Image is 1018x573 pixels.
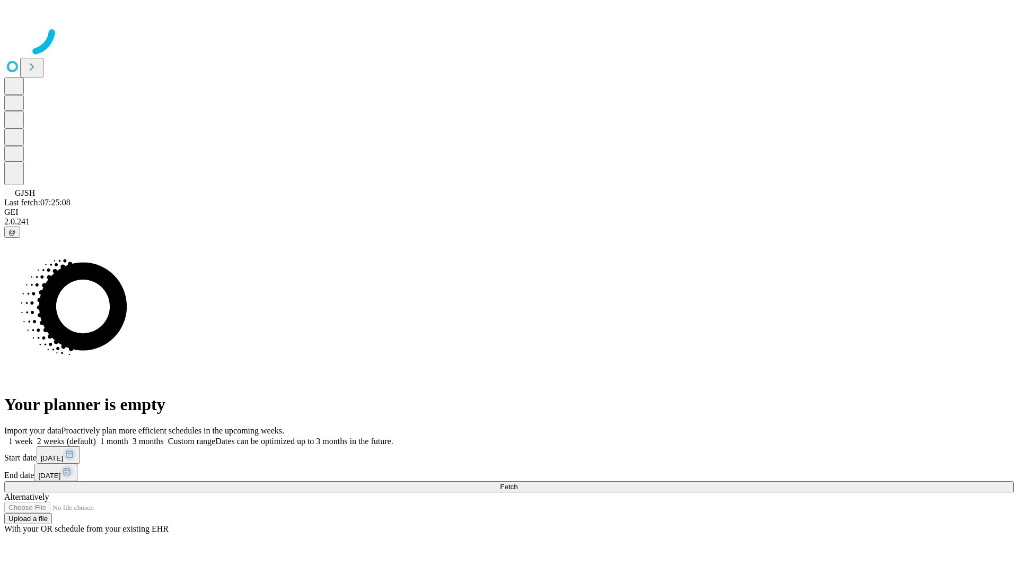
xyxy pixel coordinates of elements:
[8,228,16,236] span: @
[4,446,1014,464] div: Start date
[37,437,96,446] span: 2 weeks (default)
[8,437,33,446] span: 1 week
[133,437,164,446] span: 3 months
[4,492,49,501] span: Alternatively
[4,481,1014,492] button: Fetch
[215,437,393,446] span: Dates can be optimized up to 3 months in the future.
[500,483,517,491] span: Fetch
[38,472,60,480] span: [DATE]
[41,454,63,462] span: [DATE]
[4,207,1014,217] div: GEI
[168,437,215,446] span: Custom range
[4,464,1014,481] div: End date
[4,426,62,435] span: Import your data
[62,426,284,435] span: Proactively plan more efficient schedules in the upcoming weeks.
[4,524,169,533] span: With your OR schedule from your existing EHR
[100,437,128,446] span: 1 month
[37,446,80,464] button: [DATE]
[4,227,20,238] button: @
[4,198,71,207] span: Last fetch: 07:25:08
[4,395,1014,414] h1: Your planner is empty
[34,464,77,481] button: [DATE]
[4,513,52,524] button: Upload a file
[15,188,35,197] span: GJSH
[4,217,1014,227] div: 2.0.241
